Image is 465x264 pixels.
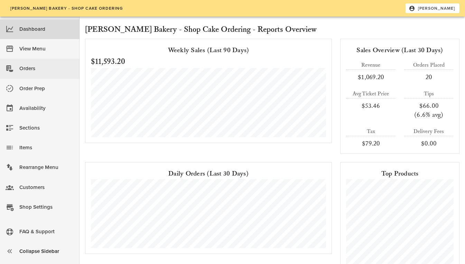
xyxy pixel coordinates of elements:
[10,6,123,11] span: [PERSON_NAME] Bakery - Shop Cake Ordering
[346,61,396,69] div: Revenue
[19,23,74,35] div: Dashboard
[404,128,454,136] div: Delivery Fees
[19,63,74,74] div: Orders
[19,43,74,55] div: View Menu
[19,182,74,193] div: Customers
[19,122,74,134] div: Sections
[346,168,454,179] div: Top Products
[19,103,74,114] div: Availability
[19,83,74,94] div: Order Prep
[404,101,454,119] div: $66.00 (6.6% avg)
[410,5,455,11] span: [PERSON_NAME]
[406,3,459,13] button: [PERSON_NAME]
[19,142,74,153] div: Items
[91,56,326,68] h2: $11,593.20
[346,90,396,98] div: Avg Ticket Price
[19,201,74,213] div: Shop Settings
[404,73,454,82] div: 20
[19,226,74,237] div: FAQ & Support
[346,73,396,82] div: $1,069.20
[91,168,326,179] div: Daily Orders (Last 30 Days)
[346,139,396,148] div: $79.20
[85,23,459,36] h2: [PERSON_NAME] Bakery - Shop Cake Ordering - Reports Overview
[346,101,396,110] div: $53.46
[19,246,74,257] div: Collapse Sidebar
[346,45,454,56] div: Sales Overview (Last 30 Days)
[91,45,326,56] div: Weekly Sales (Last 90 Days)
[19,162,74,173] div: Rearrange Menu
[404,139,454,148] div: $0.00
[6,3,128,13] a: [PERSON_NAME] Bakery - Shop Cake Ordering
[404,90,454,98] div: Tips
[346,128,396,136] div: Tax
[404,61,454,69] div: Orders Placed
